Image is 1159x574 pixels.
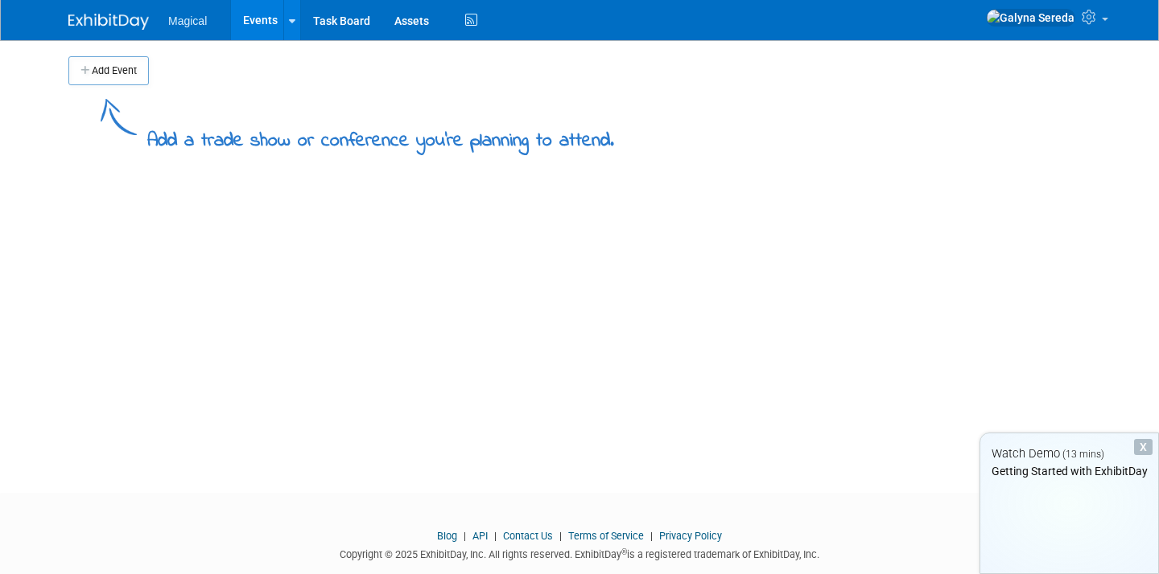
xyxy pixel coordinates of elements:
div: Add a trade show or conference you're planning to attend. [147,116,614,155]
a: Terms of Service [568,530,644,542]
a: Privacy Policy [659,530,722,542]
div: Dismiss [1134,439,1153,455]
a: Contact Us [503,530,553,542]
span: (13 mins) [1062,449,1104,460]
sup: ® [621,547,627,556]
span: Magical [168,14,207,27]
img: Galyna Sereda [986,9,1075,27]
div: Getting Started with ExhibitDay [980,463,1158,479]
button: Add Event [68,56,149,85]
a: API [472,530,488,542]
a: Blog [437,530,457,542]
div: Watch Demo [980,445,1158,462]
span: | [460,530,470,542]
span: | [490,530,501,542]
img: ExhibitDay [68,14,149,30]
span: | [646,530,657,542]
span: | [555,530,566,542]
